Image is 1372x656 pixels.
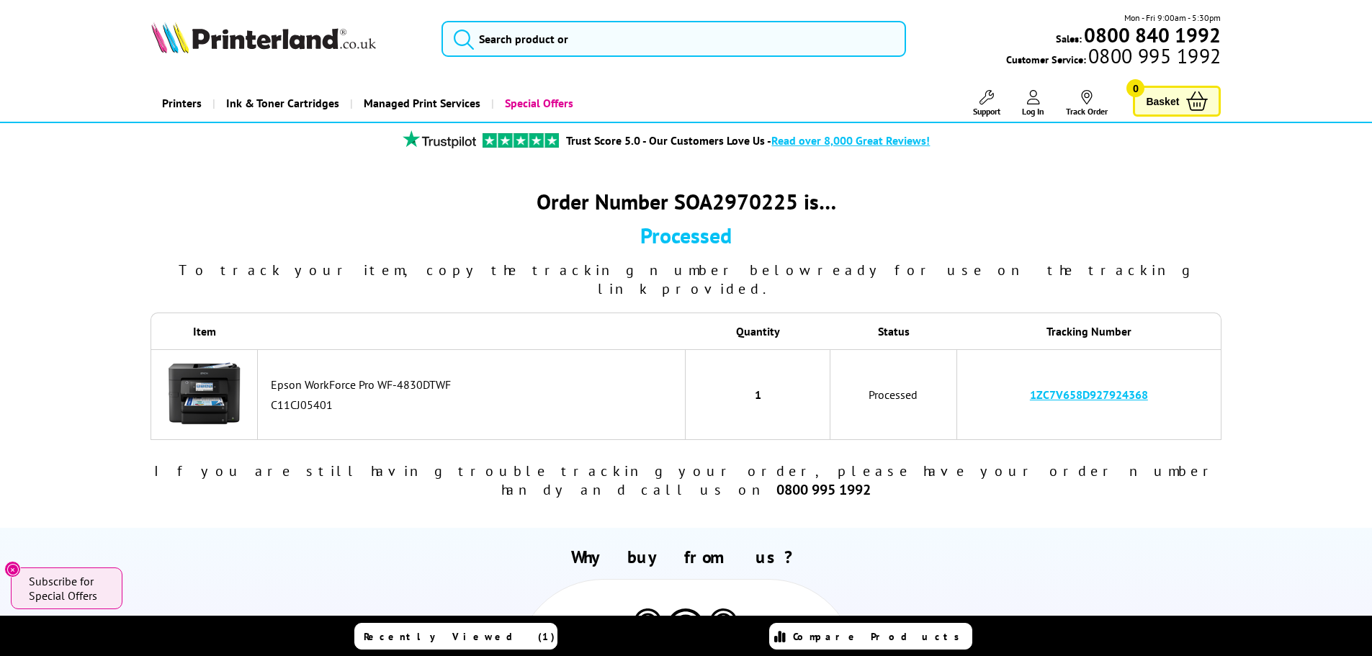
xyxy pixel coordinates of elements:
img: Printer Experts [707,608,740,645]
span: 0800 995 1992 [1086,49,1221,63]
b: 0800 995 1992 [776,480,871,499]
span: Support [973,106,1000,117]
a: Track Order [1066,90,1108,117]
a: Recently Viewed (1) [354,623,557,650]
span: Subscribe for Special Offers [29,574,108,603]
th: Status [830,313,957,349]
b: 0800 840 1992 [1084,22,1221,48]
a: Basket 0 [1133,86,1221,117]
div: Processed [151,221,1221,249]
span: Mon - Fri 9:00am - 5:30pm [1124,11,1221,24]
span: Ink & Toner Cartridges [226,85,339,122]
a: Printerland Logo [151,22,424,56]
img: Printerland Logo [151,22,376,53]
td: 1 [686,349,830,440]
div: Epson WorkForce Pro WF-4830DTWF [271,377,678,392]
img: trustpilot rating [483,133,559,148]
a: Support [973,90,1000,117]
th: Item [151,313,258,349]
a: Log In [1022,90,1044,117]
span: Sales: [1056,32,1082,45]
a: Ink & Toner Cartridges [212,85,350,122]
span: 0 [1126,79,1144,97]
div: C11CJ05401 [271,397,678,412]
a: Trust Score 5.0 - Our Customers Love Us -Read over 8,000 Great Reviews! [566,133,930,148]
span: Basket [1146,91,1179,111]
img: trustpilot rating [396,130,483,148]
span: Recently Viewed (1) [364,630,555,643]
span: To track your item, copy the tracking number below ready for use on the tracking link provided. [179,261,1194,298]
span: Read over 8,000 Great Reviews! [771,133,930,148]
div: Order Number SOA2970225 is… [151,187,1221,215]
img: Epson WorkForce Pro WF-4830DTWF [169,357,241,429]
td: Processed [830,349,957,440]
a: Managed Print Services [350,85,491,122]
a: Compare Products [769,623,972,650]
span: Compare Products [793,630,967,643]
a: Special Offers [491,85,584,122]
a: Printers [151,85,212,122]
input: Search product or [441,21,906,57]
h2: Why buy from us? [151,546,1221,568]
button: Close [4,561,21,578]
th: Quantity [686,313,830,349]
a: 0800 840 1992 [1082,28,1221,42]
div: If you are still having trouble tracking your order, please have your order number handy and call... [151,462,1221,499]
span: Customer Service: [1006,49,1221,66]
a: 1ZC7V658D927924368 [1030,387,1148,402]
th: Tracking Number [957,313,1221,349]
img: Printer Experts [632,608,664,645]
span: Log In [1022,106,1044,117]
